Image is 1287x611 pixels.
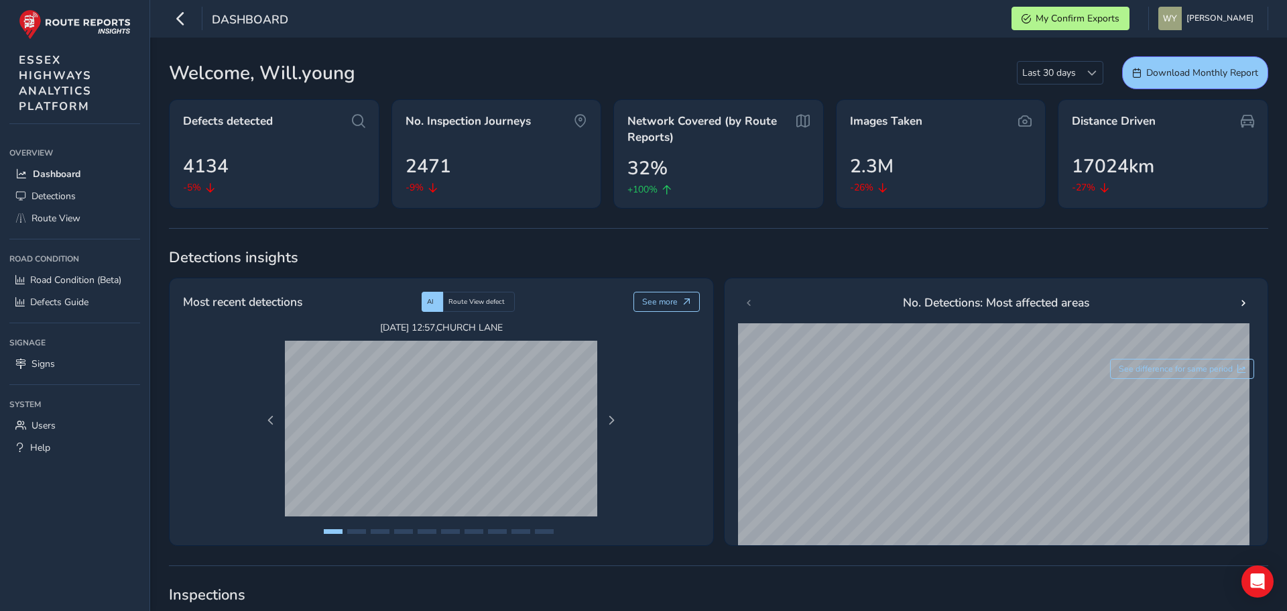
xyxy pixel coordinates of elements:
span: See difference for same period [1119,364,1233,374]
button: See difference for same period [1110,359,1255,379]
img: rr logo [19,9,131,40]
div: Route View defect [443,292,515,312]
button: My Confirm Exports [1012,7,1129,30]
span: -9% [406,180,424,195]
div: Overview [9,143,140,163]
span: Route View defect [448,297,505,307]
span: Defects detected [183,113,273,129]
a: Road Condition (Beta) [9,269,140,291]
span: 2.3M [850,152,894,180]
a: Users [9,414,140,437]
button: Page 8 [488,529,507,534]
span: 17024km [1072,152,1154,180]
span: Welcome, Will.young [169,59,355,87]
span: Detections insights [169,247,1268,268]
div: Road Condition [9,249,140,269]
button: Page 9 [511,529,530,534]
button: Page 3 [371,529,389,534]
button: Page 4 [394,529,413,534]
span: Dashboard [33,168,80,180]
span: [PERSON_NAME] [1186,7,1253,30]
button: Page 2 [347,529,366,534]
span: Distance Driven [1072,113,1156,129]
span: 2471 [406,152,451,180]
span: 32% [627,154,668,182]
span: Route View [32,212,80,225]
span: No. Inspection Journeys [406,113,531,129]
button: [PERSON_NAME] [1158,7,1258,30]
span: Detections [32,190,76,203]
span: +100% [627,182,658,197]
button: Page 6 [441,529,460,534]
span: My Confirm Exports [1036,12,1119,25]
span: No. Detections: Most affected areas [903,294,1089,311]
a: Detections [9,185,140,207]
span: Signs [32,357,55,370]
img: diamond-layout [1158,7,1182,30]
span: Help [30,441,50,454]
span: Road Condition (Beta) [30,274,121,286]
button: Page 10 [535,529,554,534]
span: Last 30 days [1018,62,1081,84]
div: Open Intercom Messenger [1241,565,1274,598]
span: Inspections [169,585,1268,605]
a: Route View [9,207,140,229]
a: Help [9,437,140,459]
div: Signage [9,333,140,353]
button: Next Page [602,411,621,430]
a: Signs [9,353,140,375]
button: See more [633,292,700,312]
button: Page 7 [465,529,483,534]
span: Images Taken [850,113,922,129]
span: See more [642,296,678,307]
span: 4134 [183,152,229,180]
span: Users [32,419,56,432]
div: System [9,394,140,414]
button: Page 1 [324,529,343,534]
span: Download Monthly Report [1146,66,1258,79]
span: Network Covered (by Route Reports) [627,113,791,145]
span: Dashboard [212,11,288,30]
a: Defects Guide [9,291,140,313]
div: AI [422,292,443,312]
button: Page 5 [418,529,436,534]
span: AI [427,297,434,307]
button: Download Monthly Report [1122,56,1268,89]
a: Dashboard [9,163,140,185]
span: -27% [1072,180,1095,195]
span: -26% [850,180,873,195]
span: Most recent detections [183,293,302,311]
span: -5% [183,180,201,195]
span: ESSEX HIGHWAYS ANALYTICS PLATFORM [19,52,92,114]
button: Previous Page [261,411,280,430]
span: [DATE] 12:57 , CHURCH LANE [285,321,597,334]
span: Defects Guide [30,296,88,309]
